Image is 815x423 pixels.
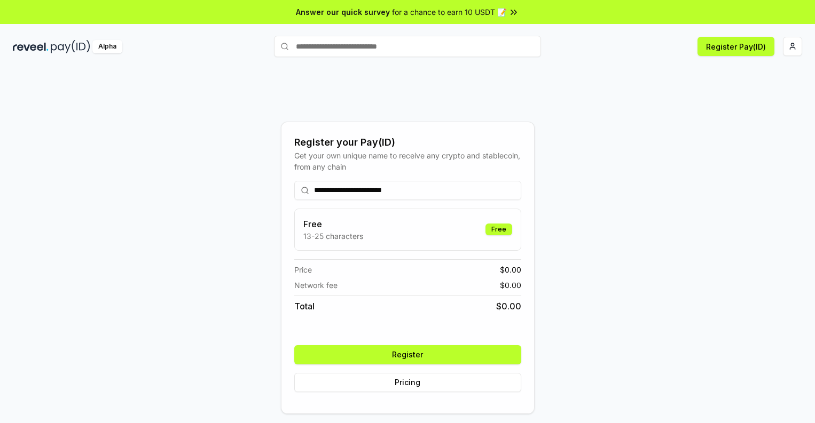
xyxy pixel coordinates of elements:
[294,264,312,275] span: Price
[294,135,521,150] div: Register your Pay(ID)
[392,6,506,18] span: for a chance to earn 10 USDT 📝
[500,264,521,275] span: $ 0.00
[294,150,521,172] div: Get your own unique name to receive any crypto and stablecoin, from any chain
[13,40,49,53] img: reveel_dark
[92,40,122,53] div: Alpha
[294,280,338,291] span: Network fee
[303,230,363,242] p: 13-25 characters
[294,373,521,392] button: Pricing
[500,280,521,291] span: $ 0.00
[303,218,363,230] h3: Free
[496,300,521,313] span: $ 0.00
[698,37,774,56] button: Register Pay(ID)
[485,224,512,235] div: Free
[294,345,521,364] button: Register
[296,6,390,18] span: Answer our quick survey
[51,40,90,53] img: pay_id
[294,300,315,313] span: Total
